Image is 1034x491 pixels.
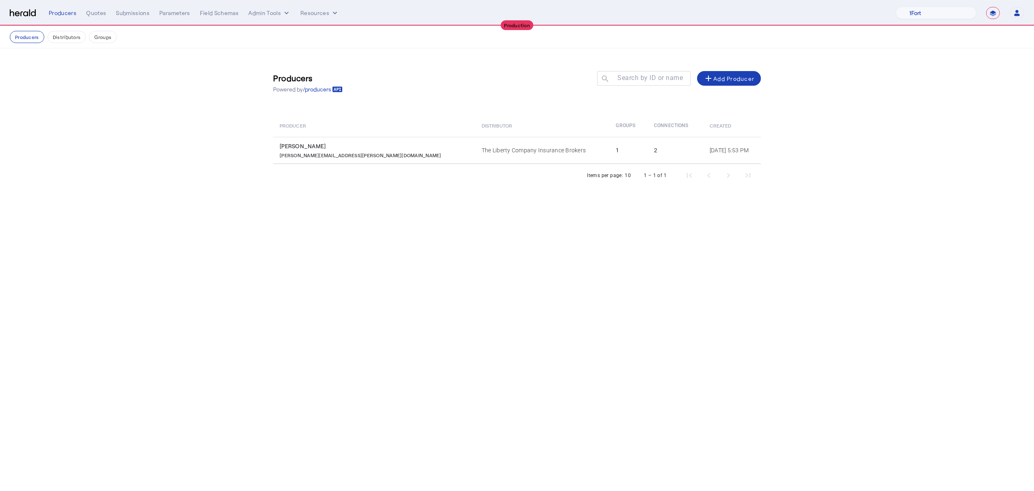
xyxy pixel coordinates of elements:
[10,31,44,43] button: Producers
[703,114,761,137] th: Created
[116,9,150,17] div: Submissions
[273,114,475,137] th: Producer
[300,9,339,17] button: Resources dropdown menu
[280,150,441,158] p: [PERSON_NAME][EMAIL_ADDRESS][PERSON_NAME][DOMAIN_NAME]
[609,114,647,137] th: Groups
[273,72,343,84] h3: Producers
[501,20,533,30] div: Production
[703,137,761,164] td: [DATE] 5:53 PM
[280,142,472,150] div: [PERSON_NAME]
[617,74,683,82] mat-label: Search by ID or name
[704,74,754,83] div: Add Producer
[49,9,76,17] div: Producers
[200,9,239,17] div: Field Schemas
[10,9,36,17] img: Herald Logo
[697,71,761,86] button: Add Producer
[587,171,623,180] div: Items per page:
[609,137,647,164] td: 1
[704,74,713,83] mat-icon: add
[475,137,609,164] td: The Liberty Company Insurance Brokers
[248,9,291,17] button: internal dropdown menu
[89,31,117,43] button: Groups
[654,146,700,154] div: 2
[159,9,190,17] div: Parameters
[644,171,667,180] div: 1 – 1 of 1
[597,74,611,84] mat-icon: search
[86,9,106,17] div: Quotes
[303,85,343,93] a: /producers
[48,31,86,43] button: Distributors
[273,85,343,93] p: Powered by
[475,114,609,137] th: Distributor
[647,114,703,137] th: Connections
[625,171,631,180] div: 10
